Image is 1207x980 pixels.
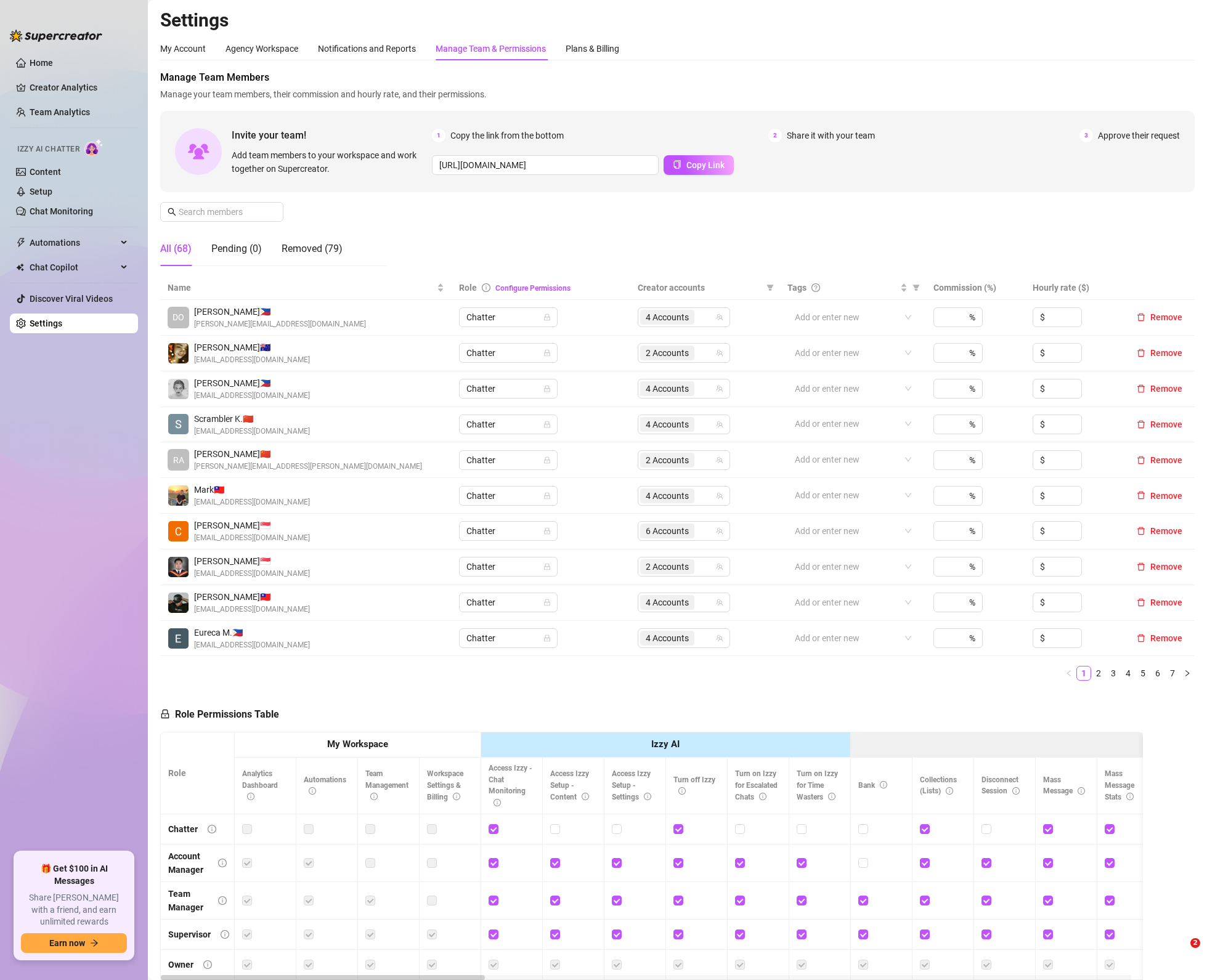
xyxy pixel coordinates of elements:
span: team [716,456,723,464]
span: Remove [1150,455,1182,465]
button: Remove [1132,524,1187,538]
span: team [716,492,723,500]
span: Remove [1150,597,1182,607]
a: Setup [30,187,52,196]
span: Chatter [466,415,550,434]
span: lock [543,421,551,428]
a: 1 [1077,666,1091,680]
li: 7 [1165,666,1180,681]
span: 2 Accounts [640,346,694,360]
a: Discover Viral Videos [30,294,113,304]
span: copy [673,160,681,169]
span: Turn off Izzy [673,775,715,796]
span: Turn on Izzy for Time Wasters [797,769,838,801]
span: 4 Accounts [646,382,689,395]
span: DO [173,310,184,324]
img: Audrey Elaine [168,379,189,399]
span: Mark 🇹🇼 [194,483,310,496]
span: Access Izzy - Chat Monitoring [489,764,532,808]
span: info-circle [828,793,835,800]
span: 4 Accounts [640,381,694,396]
span: Turn on Izzy for Escalated Chats [735,769,778,801]
span: [PERSON_NAME] 🇸🇬 [194,519,310,532]
span: info-circle [582,793,589,800]
li: 3 [1106,666,1121,681]
span: Share it with your team [787,129,875,142]
iframe: Intercom live chat [1165,938,1195,968]
a: Configure Permissions [495,284,571,293]
a: 4 [1121,666,1135,680]
div: Plans & Billing [566,42,619,55]
span: lock [543,349,551,357]
span: Mass Message Stats [1105,769,1134,801]
span: info-circle [1012,787,1020,795]
li: Next Page [1180,666,1195,681]
a: Team Analytics [30,107,90,117]
span: filter [912,284,920,291]
div: All (68) [160,241,192,256]
span: left [1065,670,1073,677]
span: 4 Accounts [646,596,689,609]
span: [EMAIL_ADDRESS][DOMAIN_NAME] [194,496,310,508]
span: 4 Accounts [640,595,694,610]
span: right [1184,670,1191,677]
span: Copy Link [686,160,725,170]
span: info-circle [221,930,229,939]
span: 6 Accounts [640,524,694,538]
span: [PERSON_NAME][EMAIL_ADDRESS][PERSON_NAME][DOMAIN_NAME] [194,461,422,472]
span: delete [1137,384,1145,393]
span: delete [1137,527,1145,535]
span: Collections (Lists) [920,775,957,796]
span: [EMAIL_ADDRESS][DOMAIN_NAME] [194,532,310,544]
div: Account Manager [168,849,208,877]
a: Chat Monitoring [30,206,93,216]
img: Scrambler Kawi [168,414,189,434]
img: logo-BBDzfeDw.svg [10,30,102,42]
span: lock [543,563,551,570]
img: Eureca Murillo [168,628,189,649]
span: lock [543,385,551,392]
img: Chat Copilot [16,263,24,272]
span: Remove [1150,384,1182,394]
span: 2 [1190,938,1200,948]
span: info-circle [1078,787,1085,795]
span: filter [766,284,774,291]
span: question-circle [811,283,820,292]
span: info-circle [208,825,216,833]
span: delete [1137,456,1145,464]
span: Chatter [466,629,550,647]
span: Share [PERSON_NAME] with a friend, and earn unlimited rewards [21,892,127,928]
th: Hourly rate ($) [1025,276,1124,300]
span: Analytics Dashboard [242,769,278,801]
span: Chatter [466,308,550,326]
img: Mark [168,485,189,506]
li: 5 [1136,666,1150,681]
span: [PERSON_NAME] 🇸🇬 [194,554,310,568]
li: 2 [1091,666,1106,681]
a: 6 [1151,666,1164,680]
span: delete [1137,562,1145,571]
span: delete [1137,420,1145,429]
img: Kyle Rodriguez [168,557,189,577]
span: [PERSON_NAME] 🇨🇳 [194,447,422,461]
span: Tags [787,281,807,294]
span: Automations [30,233,117,253]
div: Pending (0) [211,241,262,256]
span: Mass Message [1043,775,1085,796]
span: team [716,385,723,392]
span: 3 [1079,129,1093,142]
span: search [168,208,176,216]
div: Agency Workspace [226,42,298,55]
span: Approve their request [1098,129,1180,142]
a: 2 [1092,666,1105,680]
a: Home [30,58,53,68]
span: 4 Accounts [646,631,689,645]
div: Notifications and Reports [318,42,416,55]
span: delete [1137,491,1145,500]
a: 7 [1166,666,1179,680]
th: Role [161,732,235,814]
span: Chat Copilot [30,257,117,277]
span: info-circle [370,793,378,800]
span: team [716,349,723,357]
span: 1 [432,129,445,142]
